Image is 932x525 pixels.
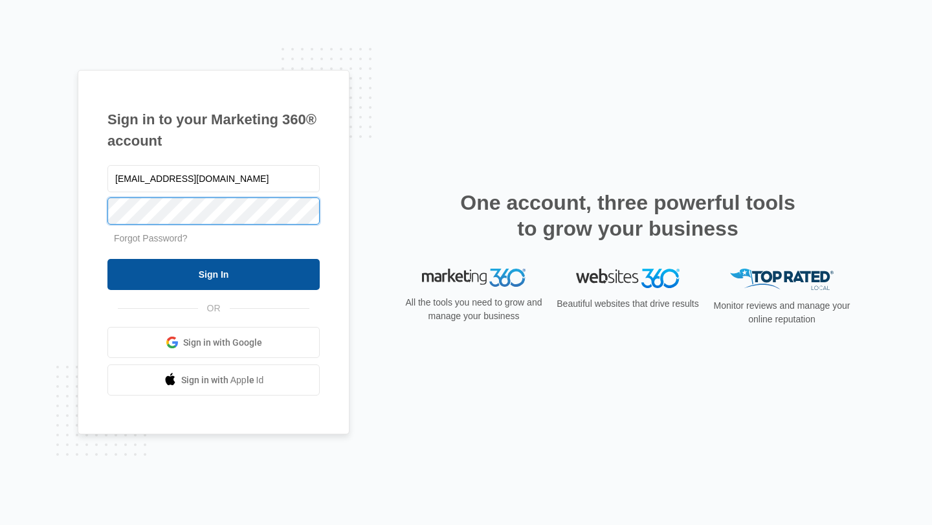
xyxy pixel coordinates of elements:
p: All the tools you need to grow and manage your business [401,296,546,323]
span: Sign in with Apple Id [181,374,264,387]
p: Monitor reviews and manage your online reputation [709,299,854,326]
a: Forgot Password? [114,233,188,243]
img: Top Rated Local [730,269,834,290]
h1: Sign in to your Marketing 360® account [107,109,320,151]
a: Sign in with Google [107,327,320,358]
span: Sign in with Google [183,336,262,350]
h2: One account, three powerful tools to grow your business [456,190,799,241]
input: Email [107,165,320,192]
span: OR [198,302,230,315]
img: Websites 360 [576,269,680,287]
img: Marketing 360 [422,269,526,287]
input: Sign In [107,259,320,290]
a: Sign in with Apple Id [107,364,320,396]
p: Beautiful websites that drive results [555,297,700,311]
